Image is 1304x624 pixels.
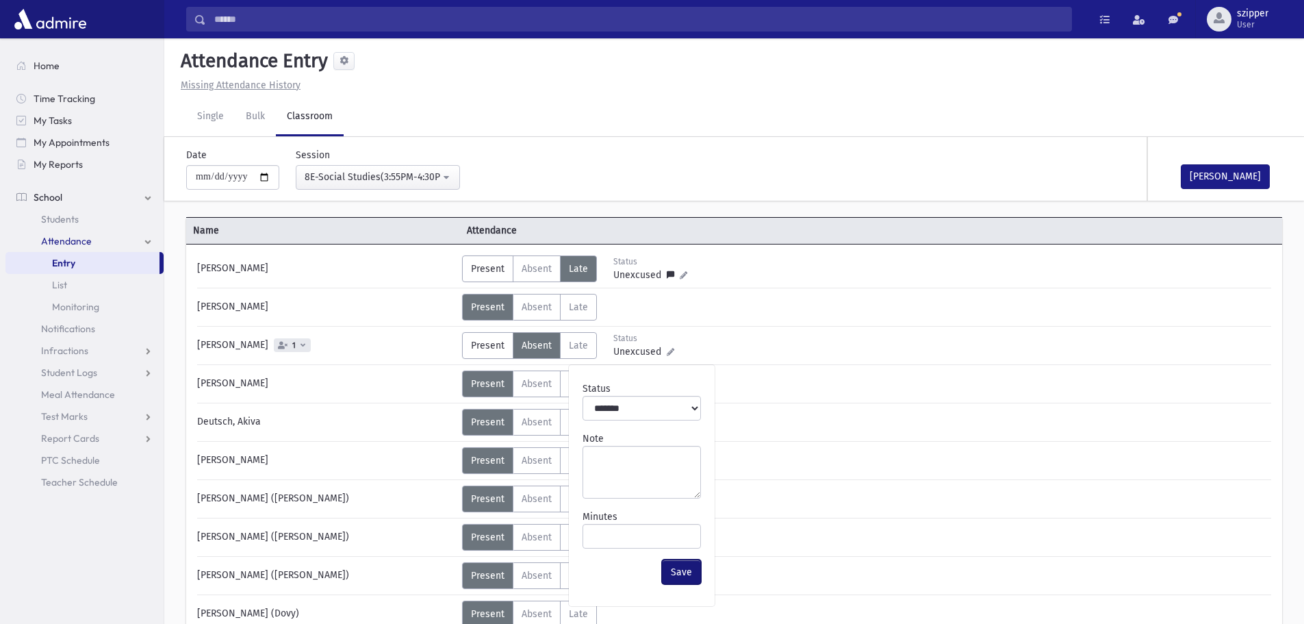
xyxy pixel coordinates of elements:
[41,345,88,357] span: Infractions
[190,255,462,282] div: [PERSON_NAME]
[41,323,95,335] span: Notifications
[462,524,597,551] div: AttTypes
[5,153,164,175] a: My Reports
[190,447,462,474] div: [PERSON_NAME]
[181,79,301,91] u: Missing Attendance History
[569,608,588,620] span: Late
[471,263,504,275] span: Present
[5,208,164,230] a: Students
[569,301,588,313] span: Late
[41,476,118,488] span: Teacher Schedule
[522,263,552,275] span: Absent
[41,410,88,423] span: Test Marks
[52,257,75,269] span: Entry
[613,255,687,268] div: Status
[5,230,164,252] a: Attendance
[52,301,99,313] span: Monitoring
[34,191,62,203] span: School
[175,79,301,91] a: Missing Attendance History
[5,318,164,340] a: Notifications
[462,562,597,589] div: AttTypes
[462,371,597,397] div: AttTypes
[5,296,164,318] a: Monitoring
[522,455,552,466] span: Absent
[462,294,597,321] div: AttTypes
[5,274,164,296] a: List
[522,570,552,582] span: Absent
[190,486,462,512] div: [PERSON_NAME] ([PERSON_NAME])
[190,294,462,321] div: [PERSON_NAME]
[190,332,462,359] div: [PERSON_NAME]
[522,416,552,428] span: Absent
[462,409,597,436] div: AttTypes
[569,340,588,351] span: Late
[522,301,552,313] span: Absent
[5,405,164,427] a: Test Marks
[522,340,552,351] span: Absent
[471,570,504,582] span: Present
[34,136,110,149] span: My Appointments
[186,148,207,162] label: Date
[5,471,164,493] a: Teacher Schedule
[5,88,164,110] a: Time Tracking
[522,378,552,390] span: Absent
[190,562,462,589] div: [PERSON_NAME] ([PERSON_NAME])
[186,98,235,136] a: Single
[462,447,597,474] div: AttTypes
[190,524,462,551] div: [PERSON_NAME] ([PERSON_NAME])
[41,432,99,445] span: Report Cards
[290,341,298,350] span: 1
[305,170,440,184] div: 8E-Social Studies(3:55PM-4:30PM)
[5,427,164,449] a: Report Cards
[522,493,552,505] span: Absent
[5,110,164,132] a: My Tasks
[522,608,552,620] span: Absent
[613,268,667,282] span: Unexcused
[471,416,504,428] span: Present
[5,340,164,362] a: Infractions
[5,384,164,405] a: Meal Attendance
[471,493,504,505] span: Present
[583,510,617,524] label: Minutes
[41,454,100,466] span: PTC Schedule
[34,114,72,127] span: My Tasks
[471,532,504,543] span: Present
[1181,164,1270,189] button: [PERSON_NAME]
[5,449,164,471] a: PTC Schedule
[460,223,734,238] span: Attendance
[175,49,328,73] h5: Attendance Entry
[206,7,1071,32] input: Search
[583,432,604,446] label: Note
[462,255,597,282] div: AttTypes
[471,455,504,466] span: Present
[34,92,95,105] span: Time Tracking
[471,340,504,351] span: Present
[5,252,159,274] a: Entry
[296,165,460,190] button: 8E-Social Studies(3:55PM-4:30PM)
[462,332,597,359] div: AttTypes
[186,223,460,238] span: Name
[41,235,92,247] span: Attendance
[583,382,611,396] label: Status
[1237,19,1268,30] span: User
[296,148,330,162] label: Session
[522,532,552,543] span: Absent
[5,186,164,208] a: School
[1237,8,1268,19] span: szipper
[34,60,60,72] span: Home
[662,560,701,584] button: Save
[471,301,504,313] span: Present
[462,486,597,512] div: AttTypes
[5,132,164,153] a: My Appointments
[471,378,504,390] span: Present
[52,279,67,291] span: List
[11,5,90,33] img: AdmirePro
[5,362,164,384] a: Student Logs
[190,371,462,397] div: [PERSON_NAME]
[471,608,504,620] span: Present
[276,98,344,136] a: Classroom
[190,409,462,436] div: Deutsch, Akiva
[34,158,83,171] span: My Reports
[613,345,667,359] span: Unexcused
[41,388,115,401] span: Meal Attendance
